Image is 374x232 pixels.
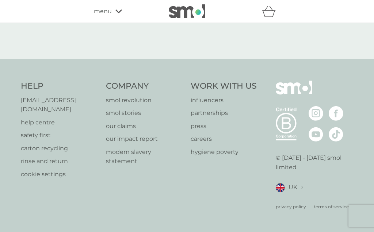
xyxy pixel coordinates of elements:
[329,127,343,142] img: visit the smol Tiktok page
[314,203,349,210] a: terms of service
[191,134,257,144] a: careers
[169,4,205,18] img: smol
[106,96,184,105] a: smol revolution
[191,147,257,157] a: hygiene poverty
[289,183,297,192] span: UK
[94,7,112,16] span: menu
[301,186,303,190] img: select a new location
[262,4,280,19] div: basket
[106,134,184,144] a: our impact report
[106,147,184,166] a: modern slavery statement
[21,156,99,166] a: rinse and return
[21,96,99,114] a: [EMAIL_ADDRESS][DOMAIN_NAME]
[106,81,184,92] h4: Company
[309,127,323,142] img: visit the smol Youtube page
[21,81,99,92] h4: Help
[191,121,257,131] a: press
[106,121,184,131] a: our claims
[21,118,99,127] a: help centre
[276,203,306,210] a: privacy policy
[106,108,184,118] a: smol stories
[276,183,285,192] img: UK flag
[191,108,257,118] a: partnerships
[21,144,99,153] a: carton recycling
[276,81,312,105] img: smol
[191,96,257,105] a: influencers
[21,170,99,179] a: cookie settings
[191,81,257,92] h4: Work With Us
[276,153,354,172] p: © [DATE] - [DATE] smol limited
[21,131,99,140] a: safety first
[309,106,323,121] img: visit the smol Instagram page
[329,106,343,121] img: visit the smol Facebook page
